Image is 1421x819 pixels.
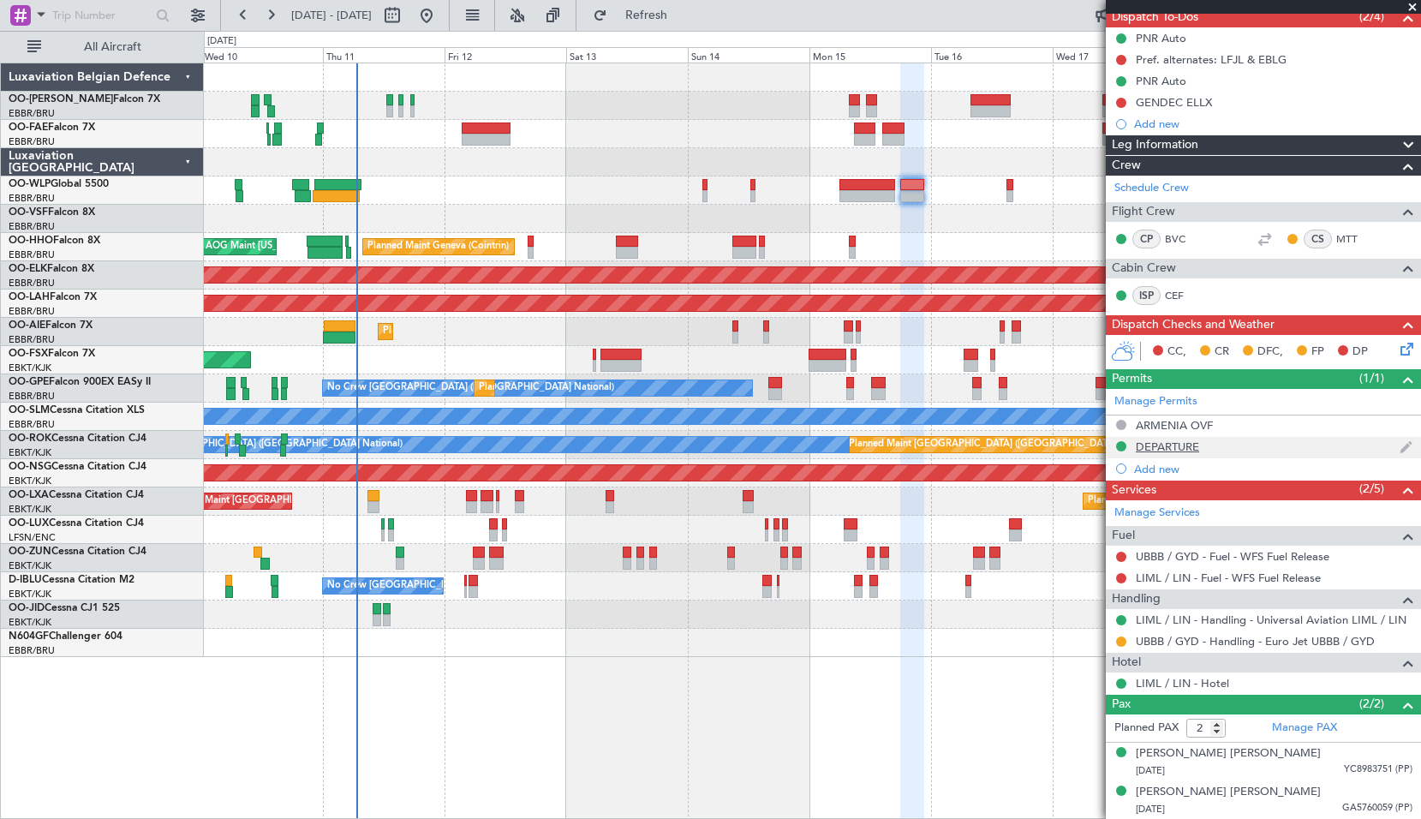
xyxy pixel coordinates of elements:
[45,41,181,53] span: All Aircraft
[9,575,42,585] span: D-IBLU
[9,490,144,500] a: OO-LXACessna Citation CJ4
[1114,505,1200,522] a: Manage Services
[367,234,509,260] div: Planned Maint Geneva (Cointrin)
[383,319,653,344] div: Planned Maint [GEOGRAPHIC_DATA] ([GEOGRAPHIC_DATA])
[849,432,1119,457] div: Planned Maint [GEOGRAPHIC_DATA] ([GEOGRAPHIC_DATA])
[1112,135,1198,155] span: Leg Information
[9,531,56,544] a: LFSN/ENC
[1088,488,1358,514] div: Planned Maint [GEOGRAPHIC_DATA] ([GEOGRAPHIC_DATA])
[9,418,55,431] a: EBBR/BRU
[9,292,97,302] a: OO-LAHFalcon 7X
[9,547,146,557] a: OO-ZUNCessna Citation CJ4
[206,234,413,260] div: AOG Maint [US_STATE] ([GEOGRAPHIC_DATA])
[9,292,50,302] span: OO-LAH
[9,377,49,387] span: OO-GPE
[1136,803,1165,816] span: [DATE]
[1304,230,1332,248] div: CS
[9,377,151,387] a: OO-GPEFalcon 900EX EASy II
[1112,315,1275,335] span: Dispatch Checks and Weather
[1112,589,1161,609] span: Handling
[1165,231,1203,247] a: BVC
[1165,288,1203,303] a: CEF
[1114,720,1179,737] label: Planned PAX
[9,207,95,218] a: OO-VSFFalcon 8X
[1136,613,1406,627] a: LIML / LIN - Handling - Universal Aviation LIML / LIN
[9,588,51,601] a: EBKT/KJK
[1114,180,1189,197] a: Schedule Crew
[1344,762,1412,777] span: YC8983751 (PP)
[9,462,51,472] span: OO-NSG
[1136,31,1186,45] div: PNR Auto
[1112,369,1152,389] span: Permits
[585,2,688,29] button: Refresh
[1215,344,1229,361] span: CR
[9,349,95,359] a: OO-FSXFalcon 7X
[9,433,146,444] a: OO-ROKCessna Citation CJ4
[1167,344,1186,361] span: CC,
[9,320,93,331] a: OO-AIEFalcon 7X
[1359,8,1384,26] span: (2/4)
[9,179,51,189] span: OO-WLP
[1257,344,1283,361] span: DFC,
[9,277,55,290] a: EBBR/BRU
[9,405,50,415] span: OO-SLM
[9,644,55,657] a: EBBR/BRU
[9,518,49,529] span: OO-LUX
[9,462,146,472] a: OO-NSGCessna Citation CJ4
[1053,47,1174,63] div: Wed 17
[9,236,53,246] span: OO-HHO
[9,220,55,233] a: EBBR/BRU
[1136,764,1165,777] span: [DATE]
[9,107,55,120] a: EBBR/BRU
[9,192,55,205] a: EBBR/BRU
[1400,439,1412,455] img: edit
[1132,230,1161,248] div: CP
[9,333,55,346] a: EBBR/BRU
[9,94,113,105] span: OO-[PERSON_NAME]
[9,349,48,359] span: OO-FSX
[1136,95,1212,110] div: GENDEC ELLX
[1136,634,1375,649] a: UBBB / GYD - Handling - Euro Jet UBBB / GYD
[1112,8,1198,27] span: Dispatch To-Dos
[1136,571,1321,585] a: LIML / LIN - Fuel - WFS Fuel Release
[9,320,45,331] span: OO-AIE
[1136,784,1321,801] div: [PERSON_NAME] [PERSON_NAME]
[566,47,688,63] div: Sat 13
[19,33,186,61] button: All Aircraft
[9,248,55,261] a: EBBR/BRU
[1134,462,1412,476] div: Add new
[809,47,931,63] div: Mon 15
[291,8,372,23] span: [DATE] - [DATE]
[1136,439,1199,454] div: DEPARTURE
[1359,369,1384,387] span: (1/1)
[9,490,49,500] span: OO-LXA
[9,264,94,274] a: OO-ELKFalcon 8X
[9,575,134,585] a: D-IBLUCessna Citation M2
[1359,695,1384,713] span: (2/2)
[1112,653,1141,673] span: Hotel
[9,264,47,274] span: OO-ELK
[9,631,122,642] a: N604GFChallenger 604
[1136,549,1329,564] a: UBBB / GYD - Fuel - WFS Fuel Release
[1311,344,1324,361] span: FP
[1134,117,1412,131] div: Add new
[1112,202,1175,222] span: Flight Crew
[1114,393,1197,410] a: Manage Permits
[1342,801,1412,816] span: GA5760059 (PP)
[9,236,100,246] a: OO-HHOFalcon 8X
[9,503,51,516] a: EBKT/KJK
[1136,745,1321,762] div: [PERSON_NAME] [PERSON_NAME]
[611,9,683,21] span: Refresh
[1136,676,1229,690] a: LIML / LIN - Hotel
[9,547,51,557] span: OO-ZUN
[323,47,445,63] div: Thu 11
[1359,480,1384,498] span: (2/5)
[479,375,789,401] div: Planned Maint [GEOGRAPHIC_DATA] ([GEOGRAPHIC_DATA] National)
[1352,344,1368,361] span: DP
[1136,52,1287,67] div: Pref. alternates: LFJL & EBLG
[9,135,55,148] a: EBBR/BRU
[9,446,51,459] a: EBKT/KJK
[9,179,109,189] a: OO-WLPGlobal 5500
[1272,720,1337,737] a: Manage PAX
[9,631,49,642] span: N604GF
